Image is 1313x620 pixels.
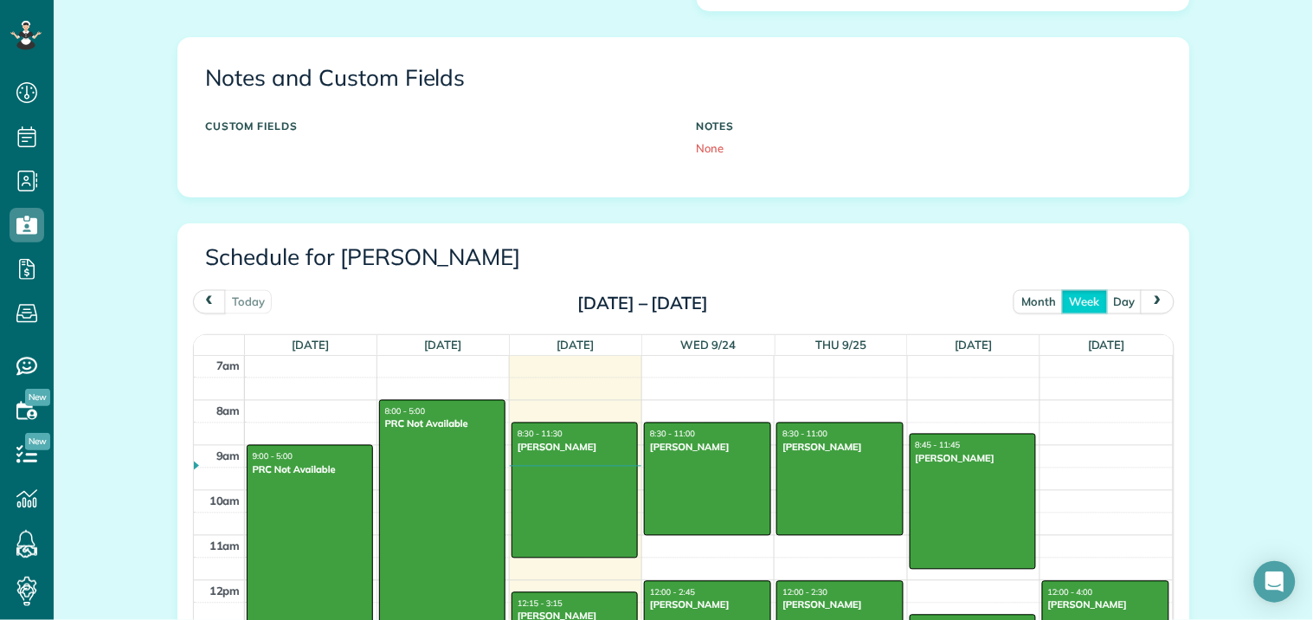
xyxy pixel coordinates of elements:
[209,584,241,598] span: 12pm
[216,404,241,418] span: 8am
[1047,599,1164,611] div: [PERSON_NAME]
[782,599,898,611] div: [PERSON_NAME]
[1106,290,1143,313] button: day
[650,589,695,598] span: 12:00 - 2:45
[697,120,1162,132] h5: NOTES
[206,245,1162,270] h3: Schedule for [PERSON_NAME]
[209,494,241,508] span: 10am
[1141,290,1174,313] button: next
[25,389,50,406] span: New
[193,290,226,313] button: prev
[224,290,273,313] button: today
[216,359,241,373] span: 7am
[206,120,671,132] h5: CUSTOM FIELDS
[915,453,1031,465] div: [PERSON_NAME]
[209,539,241,553] span: 11am
[384,418,500,430] div: PRC Not Available
[1014,290,1064,313] button: month
[776,423,903,536] a: 8:30 - 11:00[PERSON_NAME]
[650,430,695,440] span: 8:30 - 11:00
[916,442,961,451] span: 8:45 - 11:45
[910,434,1036,570] a: 8:45 - 11:45[PERSON_NAME]
[518,430,563,440] span: 8:30 - 11:30
[1048,589,1093,598] span: 12:00 - 4:00
[557,338,595,352] span: [DATE]
[517,442,633,454] div: [PERSON_NAME]
[385,408,426,417] span: 8:00 - 5:00
[1062,290,1108,313] button: week
[518,600,563,610] span: 12:15 - 3:15
[25,433,50,450] span: New
[649,442,765,454] div: [PERSON_NAME]
[956,338,993,352] span: [DATE]
[649,599,765,611] div: [PERSON_NAME]
[697,141,724,155] span: None
[206,66,1162,91] h3: Notes and Custom Fields
[1254,561,1296,603] div: Open Intercom Messenger
[253,453,293,462] span: 9:00 - 5:00
[782,430,827,440] span: 8:30 - 11:00
[292,338,329,352] span: [DATE]
[782,442,898,454] div: [PERSON_NAME]
[815,338,866,352] span: Thu 9/25
[252,464,368,476] div: PRC Not Available
[681,338,737,352] span: Wed 9/24
[216,449,241,463] span: 9am
[425,338,462,352] span: [DATE]
[782,589,827,598] span: 12:00 - 2:30
[1088,338,1125,352] span: [DATE]
[512,423,638,559] a: 8:30 - 11:30[PERSON_NAME]
[644,423,770,536] a: 8:30 - 11:00[PERSON_NAME]
[535,294,751,313] h2: [DATE] – [DATE]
